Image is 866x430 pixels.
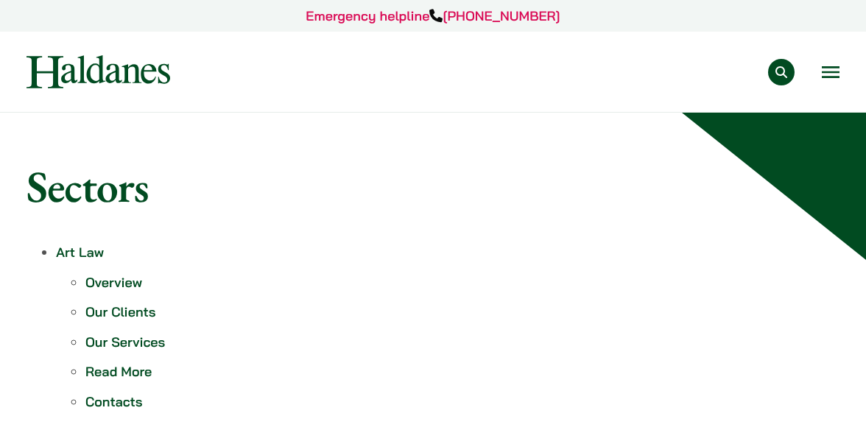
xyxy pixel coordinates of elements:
[822,66,839,78] button: Open menu
[85,274,142,291] a: Overview
[56,244,104,261] a: Art Law
[85,303,155,320] a: Our Clients
[27,55,170,88] img: Logo of Haldanes
[27,160,839,213] h1: Sectors
[85,334,165,350] a: Our Services
[768,59,795,85] button: Search
[85,363,152,380] a: Read More
[306,7,560,24] a: Emergency helpline[PHONE_NUMBER]
[85,393,142,410] a: Contacts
